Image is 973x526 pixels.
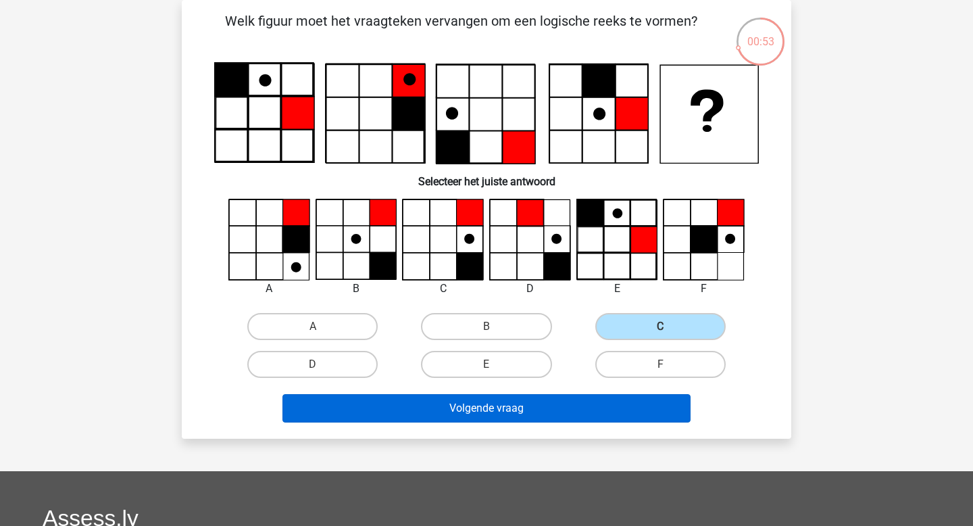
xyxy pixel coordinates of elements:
label: D [247,351,378,378]
button: Volgende vraag [282,394,691,423]
div: C [392,281,494,297]
div: 00:53 [735,16,786,50]
h6: Selecteer het juiste antwoord [203,164,770,188]
label: E [421,351,551,378]
div: A [218,281,320,297]
div: D [479,281,581,297]
div: B [305,281,407,297]
div: E [566,281,668,297]
div: F [653,281,755,297]
label: F [595,351,726,378]
label: A [247,313,378,340]
label: B [421,313,551,340]
p: Welk figuur moet het vraagteken vervangen om een logische reeks te vormen? [203,11,719,51]
label: C [595,313,726,340]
